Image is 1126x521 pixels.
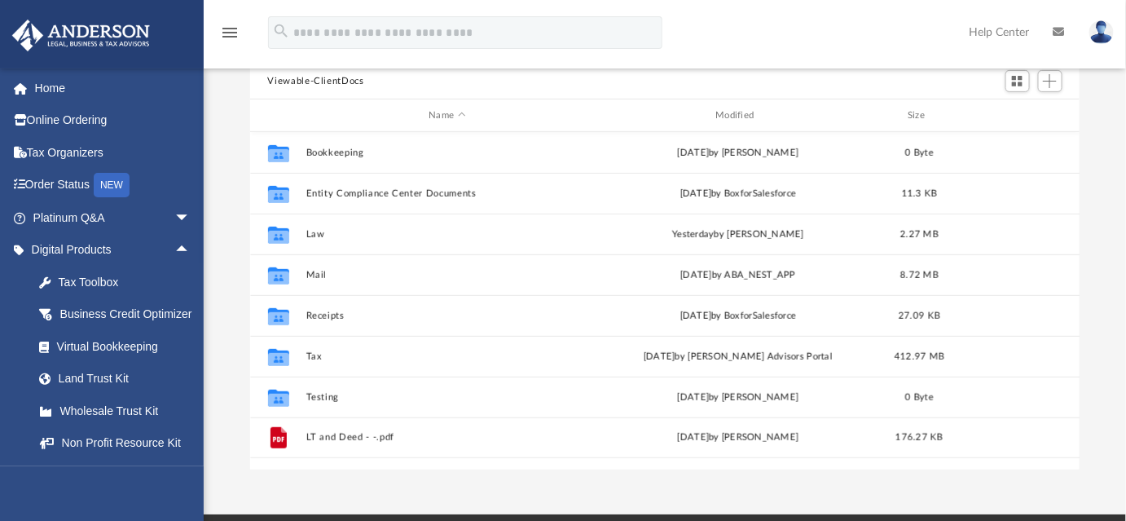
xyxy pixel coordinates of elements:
[306,148,589,158] button: Bookkeeping
[596,187,880,201] div: [DATE] by BoxforSalesforce
[57,272,195,293] div: Tax Toolbox
[174,201,207,235] span: arrow_drop_down
[57,304,195,325] div: Business Credit Optimizer
[250,132,1080,470] div: grid
[900,230,939,239] span: 2.27 MB
[57,401,195,422] div: Wholesale Trust Kit
[11,136,215,169] a: Tax Organizers
[596,391,880,405] div: [DATE] by [PERSON_NAME]
[306,392,589,403] button: Testing
[57,337,195,357] div: Virtual Bookkeeping
[895,433,943,442] span: 176.27 KB
[306,229,589,240] button: Law
[220,31,240,42] a: menu
[23,395,215,427] a: Wholesale Trust Kit
[11,459,215,492] a: My Entitiesarrow_drop_down
[596,268,880,283] div: [DATE] by ABA_NEST_APP
[267,74,363,89] button: Viewable-ClientDocs
[306,432,589,443] button: LT and Deed - -.pdf
[174,234,207,267] span: arrow_drop_up
[306,311,589,321] button: Receipts
[305,108,588,123] div: Name
[894,352,943,361] span: 412.97 MB
[94,173,130,197] div: NEW
[174,459,207,492] span: arrow_drop_down
[905,393,934,402] span: 0 Byte
[905,148,934,157] span: 0 Byte
[1038,70,1062,93] button: Add
[596,108,879,123] div: Modified
[11,104,215,137] a: Online Ordering
[11,72,215,104] a: Home
[23,298,215,331] a: Business Credit Optimizer
[23,330,215,363] a: Virtual Bookkeeping
[306,270,589,280] button: Mail
[596,146,880,161] div: [DATE] by [PERSON_NAME]
[900,271,939,280] span: 8.72 MB
[23,427,215,460] a: Non Profit Resource Kit
[23,363,215,395] a: Land Trust Kit
[899,311,940,320] span: 27.09 KB
[886,108,952,123] div: Size
[596,430,880,445] div: [DATE] by [PERSON_NAME]
[959,108,1073,123] div: id
[220,23,240,42] i: menu
[57,433,195,453] div: Non Profit Resource Kit
[11,234,215,267] a: Digital Productsarrow_drop_up
[23,266,215,298] a: Tax Toolbox
[272,22,290,40] i: search
[596,309,880,324] div: [DATE] by BoxforSalesforce
[257,108,297,123] div: id
[7,20,155,51] img: Anderson Advisors Platinum Portal
[306,188,589,199] button: Entity Compliance Center Documents
[11,169,215,202] a: Order StatusNEW
[306,351,589,362] button: Tax
[596,227,880,242] div: by [PERSON_NAME]
[1005,70,1030,93] button: Switch to Grid View
[11,201,215,234] a: Platinum Q&Aarrow_drop_down
[901,189,937,198] span: 11.3 KB
[596,350,880,364] div: [DATE] by [PERSON_NAME] Advisors Portal
[57,369,195,389] div: Land Trust Kit
[672,230,714,239] span: yesterday
[1089,20,1114,44] img: User Pic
